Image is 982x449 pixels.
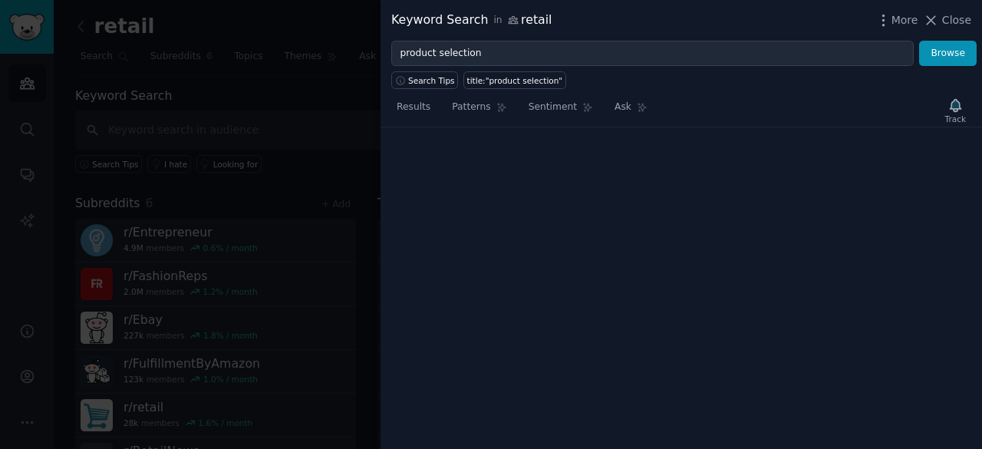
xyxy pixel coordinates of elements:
[942,12,971,28] span: Close
[391,11,552,30] div: Keyword Search retail
[529,101,577,114] span: Sentiment
[923,12,971,28] button: Close
[523,95,598,127] a: Sentiment
[447,95,512,127] a: Patterns
[391,41,914,67] input: Try a keyword related to your business
[391,95,436,127] a: Results
[397,101,430,114] span: Results
[463,71,566,89] a: title:"product selection"
[875,12,918,28] button: More
[408,75,455,86] span: Search Tips
[467,75,563,86] div: title:"product selection"
[919,41,977,67] button: Browse
[615,101,631,114] span: Ask
[493,14,502,28] span: in
[452,101,490,114] span: Patterns
[609,95,653,127] a: Ask
[391,71,458,89] button: Search Tips
[891,12,918,28] span: More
